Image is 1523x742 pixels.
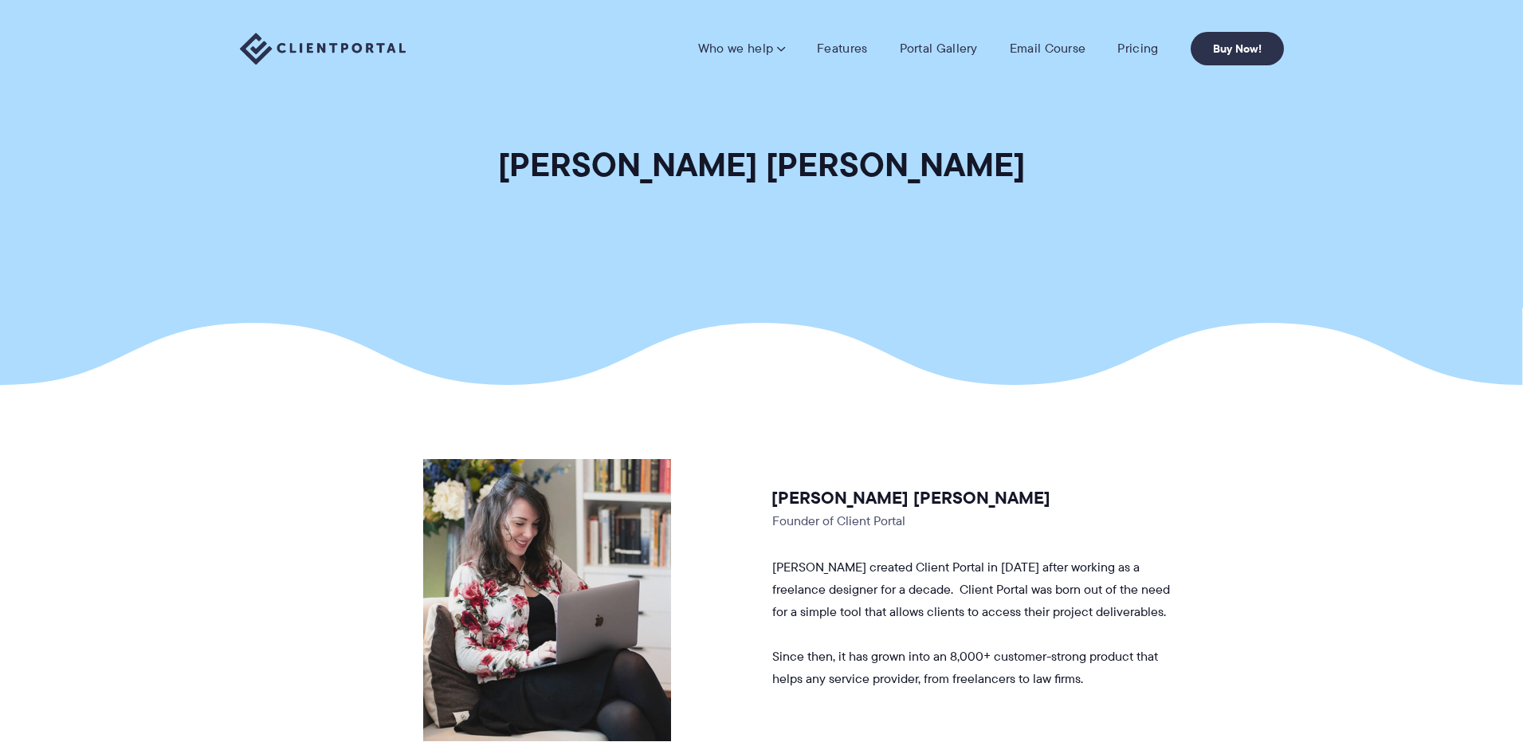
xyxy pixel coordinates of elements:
[498,143,1025,186] h1: [PERSON_NAME] [PERSON_NAME]
[1117,41,1158,57] a: Pricing
[771,487,1172,509] h3: [PERSON_NAME] [PERSON_NAME]
[1010,41,1086,57] a: Email Course
[900,41,978,57] a: Portal Gallery
[772,558,1170,621] span: [PERSON_NAME] created Client Portal in [DATE] after working as a freelance designer for a decade....
[772,510,1171,532] p: Founder of Client Portal
[423,459,671,741] img: laura-elizabeth-311
[1191,32,1284,65] a: Buy Now!
[698,41,785,57] a: Who we help
[772,647,1158,688] span: Since then, it has grown into an 8,000+ customer-strong product that helps any service provider, ...
[817,41,867,57] a: Features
